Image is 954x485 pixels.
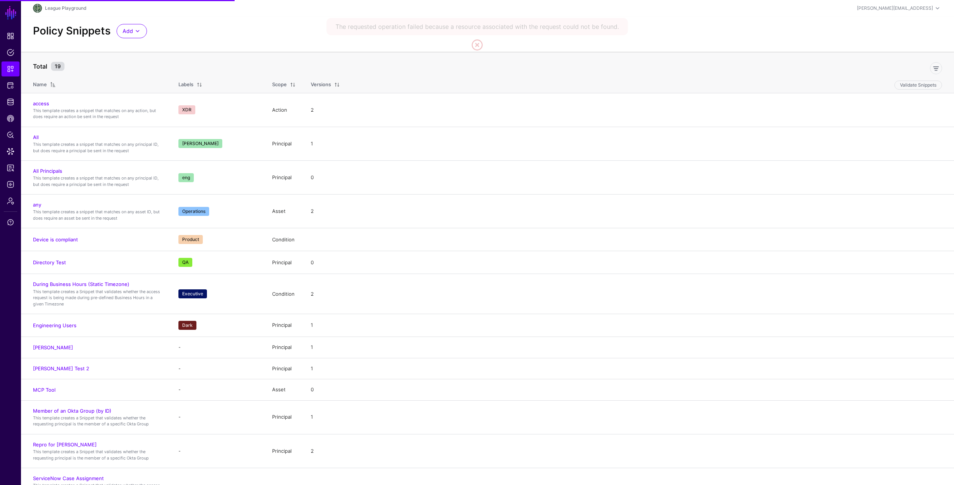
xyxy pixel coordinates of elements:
a: Protected Systems [1,78,19,93]
span: Executive [178,289,207,298]
td: Condition [265,228,303,251]
div: 1 [309,413,315,421]
a: Member of an Okta Group (by ID) [33,408,111,414]
td: 0 [303,379,954,401]
small: 19 [51,62,64,71]
span: Support [7,219,14,226]
span: Policy Lens [7,131,14,139]
div: 2 [309,208,315,215]
div: 1 [309,344,315,351]
a: All Principals [33,168,62,174]
p: This template creates a Snippet that validates whether the requesting principal is the member of ... [33,415,163,427]
span: Snippets [7,65,14,73]
span: CAEP Hub [7,115,14,122]
td: - [171,379,265,401]
div: 2 [309,106,315,114]
span: XDR [178,105,195,114]
div: [PERSON_NAME][EMAIL_ADDRESS] [857,5,933,12]
h2: Policy Snippets [33,25,111,37]
td: Principal [265,314,303,337]
a: Identity Data Fabric [1,94,19,109]
a: League Playground [45,5,86,11]
p: This template creates a snippet that matches on any action, but does require an action be sent in... [33,108,163,120]
a: [PERSON_NAME] [33,344,73,350]
span: Data Lens [7,148,14,155]
div: 1 [309,140,315,148]
td: Principal [265,358,303,379]
a: MCP Tool [33,387,55,393]
div: Versions [311,81,331,88]
td: - [171,337,265,358]
a: Engineering Users [33,322,76,328]
a: Dashboard [1,28,19,43]
a: Reports [1,160,19,175]
a: [PERSON_NAME] Test 2 [33,365,89,371]
td: 0 [303,251,954,274]
td: Principal [265,434,303,468]
button: Validate Snippets [894,81,942,90]
span: Dashboard [7,32,14,40]
div: Name [33,81,47,88]
td: Principal [265,251,303,274]
td: Asset [265,195,303,228]
p: This template creates a snippet that matches on any asset ID, but does require an asset be sent i... [33,209,163,221]
div: 2 [309,448,315,455]
td: - [171,400,265,434]
span: Policies [7,49,14,56]
span: eng [178,173,194,182]
td: Action [265,93,303,127]
div: Labels [178,81,193,88]
a: Policy Lens [1,127,19,142]
img: svg+xml;base64,PHN2ZyB3aWR0aD0iNDQwIiBoZWlnaHQ9IjQ0MCIgdmlld0JveD0iMCAwIDQ0MCA0NDAiIGZpbGw9Im5vbm... [33,4,42,13]
a: SGNL [4,4,17,21]
a: Data Lens [1,144,19,159]
td: Condition [265,274,303,314]
span: Operations [178,207,209,216]
a: Device is compliant [33,237,78,242]
span: Reports [7,164,14,172]
span: Logs [7,181,14,188]
a: any [33,202,41,208]
a: CAEP Hub [1,111,19,126]
span: Product [178,235,203,244]
a: All [33,134,39,140]
a: Snippets [1,61,19,76]
a: Admin [1,193,19,208]
td: - [171,358,265,379]
td: Principal [265,337,303,358]
p: This template creates a snippet that matches on any principal ID, but does require a principal be... [33,141,163,154]
td: Asset [265,379,303,401]
td: - [171,434,265,468]
strong: Total [33,63,47,70]
div: 1 [309,365,315,373]
td: Principal [265,400,303,434]
span: Admin [7,197,14,205]
td: Principal [265,127,303,160]
p: This template creates a snippet that matches on any principal ID, but does require a principal be... [33,175,163,187]
a: ServiceNow Case Assignment [33,475,104,481]
td: Principal [265,161,303,195]
a: Logs [1,177,19,192]
div: Scope [272,81,287,88]
div: 2 [309,290,315,298]
p: This template creates a Snippet that validates whether the requesting principal is the member of ... [33,449,163,461]
div: 1 [309,322,315,329]
a: Directory Test [33,259,66,265]
p: This template creates a Snippet that validates whether the access request is being made during pr... [33,289,163,307]
span: Identity Data Fabric [7,98,14,106]
td: 0 [303,161,954,195]
a: Repro for [PERSON_NAME] [33,442,97,448]
a: Policies [1,45,19,60]
span: Add [123,27,133,35]
span: QA [178,258,192,267]
a: access [33,100,49,106]
a: During Business Hours (Static Timezone) [33,281,129,287]
span: [PERSON_NAME] [178,139,222,148]
span: Protected Systems [7,82,14,89]
span: Dark [178,321,196,330]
